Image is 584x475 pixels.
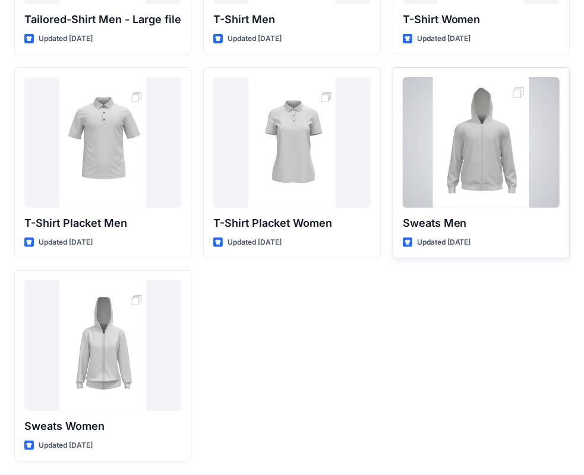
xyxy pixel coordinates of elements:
[24,11,181,28] p: Tailored-Shirt Men - Large file
[228,236,282,249] p: Updated [DATE]
[39,33,93,45] p: Updated [DATE]
[39,236,93,249] p: Updated [DATE]
[24,418,181,435] p: Sweats Women
[213,77,370,208] a: T-Shirt Placket Women
[228,33,282,45] p: Updated [DATE]
[213,11,370,28] p: T-Shirt Men
[417,33,471,45] p: Updated [DATE]
[39,439,93,452] p: Updated [DATE]
[24,215,181,232] p: T-Shirt Placket Men
[213,215,370,232] p: T-Shirt Placket Women
[24,280,181,411] a: Sweats Women
[403,215,560,232] p: Sweats Men
[403,77,560,208] a: Sweats Men
[24,77,181,208] a: T-Shirt Placket Men
[417,236,471,249] p: Updated [DATE]
[403,11,560,28] p: T-Shirt Women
